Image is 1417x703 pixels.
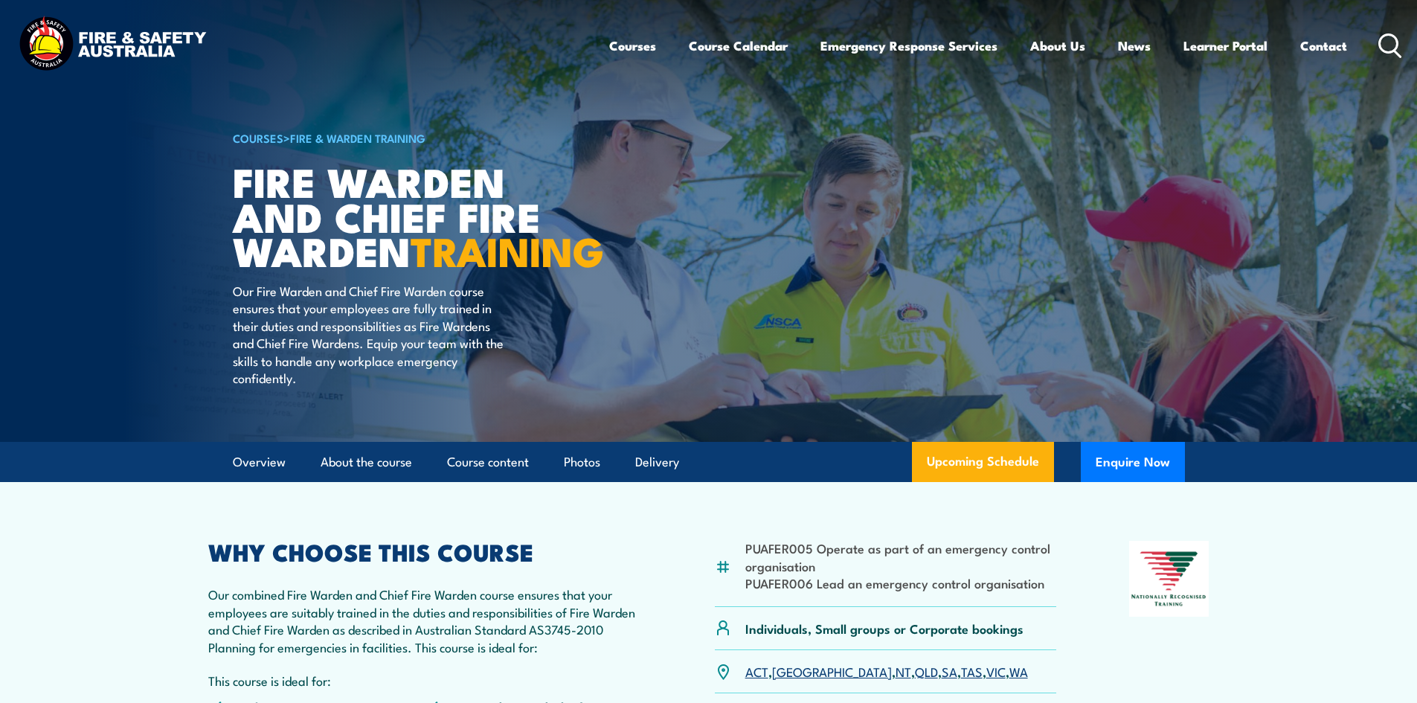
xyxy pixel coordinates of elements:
[233,164,600,268] h1: Fire Warden and Chief Fire Warden
[896,662,911,680] a: NT
[564,443,600,482] a: Photos
[290,129,425,146] a: Fire & Warden Training
[208,585,643,655] p: Our combined Fire Warden and Chief Fire Warden course ensures that your employees are suitably tr...
[745,662,768,680] a: ACT
[772,662,892,680] a: [GEOGRAPHIC_DATA]
[635,443,679,482] a: Delivery
[233,129,600,147] h6: >
[208,672,643,689] p: This course is ideal for:
[411,219,604,280] strong: TRAINING
[233,129,283,146] a: COURSES
[915,662,938,680] a: QLD
[208,541,643,562] h2: WHY CHOOSE THIS COURSE
[447,443,529,482] a: Course content
[745,574,1057,591] li: PUAFER006 Lead an emergency control organisation
[233,282,504,386] p: Our Fire Warden and Chief Fire Warden course ensures that your employees are fully trained in the...
[1081,442,1185,482] button: Enquire Now
[820,26,997,65] a: Emergency Response Services
[1118,26,1151,65] a: News
[942,662,957,680] a: SA
[1300,26,1347,65] a: Contact
[321,443,412,482] a: About the course
[1009,662,1028,680] a: WA
[1129,541,1209,617] img: Nationally Recognised Training logo.
[912,442,1054,482] a: Upcoming Schedule
[609,26,656,65] a: Courses
[986,662,1006,680] a: VIC
[689,26,788,65] a: Course Calendar
[233,443,286,482] a: Overview
[745,620,1024,637] p: Individuals, Small groups or Corporate bookings
[745,539,1057,574] li: PUAFER005 Operate as part of an emergency control organisation
[961,662,983,680] a: TAS
[1030,26,1085,65] a: About Us
[745,663,1028,680] p: , , , , , , ,
[1183,26,1267,65] a: Learner Portal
